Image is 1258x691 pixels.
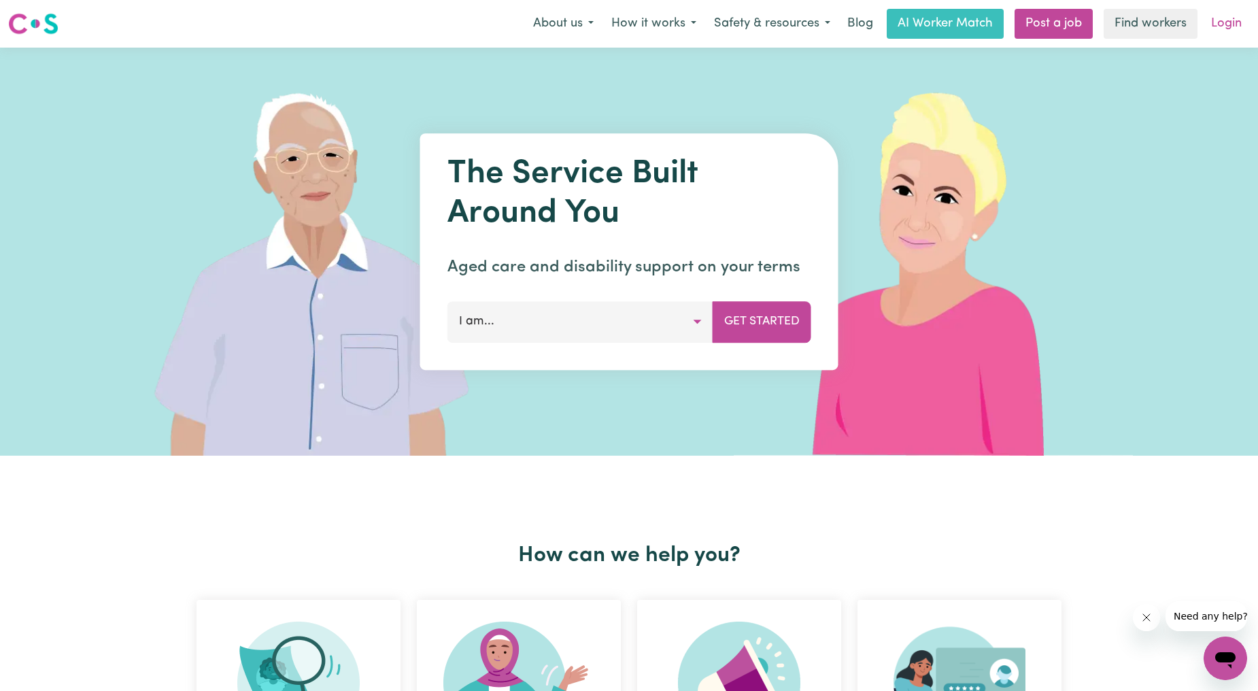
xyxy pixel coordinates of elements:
[1015,9,1093,39] a: Post a job
[1204,637,1247,680] iframe: Button to launch messaging window
[713,301,811,342] button: Get Started
[447,155,811,233] h1: The Service Built Around You
[1104,9,1197,39] a: Find workers
[447,301,713,342] button: I am...
[8,8,58,39] a: Careseekers logo
[524,10,602,38] button: About us
[839,9,881,39] a: Blog
[1166,601,1247,631] iframe: Message from company
[8,12,58,36] img: Careseekers logo
[602,10,705,38] button: How it works
[447,255,811,280] p: Aged care and disability support on your terms
[188,543,1070,569] h2: How can we help you?
[705,10,839,38] button: Safety & resources
[8,10,82,20] span: Need any help?
[1133,604,1160,631] iframe: Close message
[887,9,1004,39] a: AI Worker Match
[1203,9,1250,39] a: Login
